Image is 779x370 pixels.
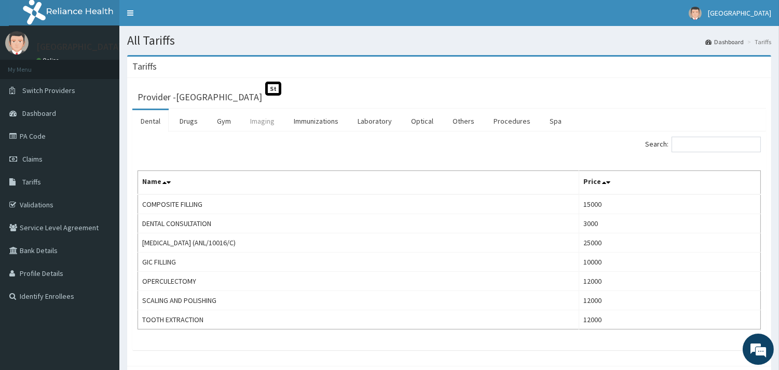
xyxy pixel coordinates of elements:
[242,110,283,132] a: Imaging
[138,214,579,233] td: DENTAL CONSULTATION
[22,154,43,164] span: Claims
[579,171,761,195] th: Price
[127,34,771,47] h1: All Tariffs
[745,37,771,46] li: Tariffs
[132,110,169,132] a: Dental
[708,8,771,18] span: [GEOGRAPHIC_DATA]
[138,233,579,253] td: [MEDICAL_DATA] (ANL/10016/C)
[689,7,702,20] img: User Image
[138,310,579,329] td: TOOTH EXTRACTION
[138,291,579,310] td: SCALING AND POLISHING
[579,253,761,272] td: 10000
[645,137,761,152] label: Search:
[579,233,761,253] td: 25000
[403,110,442,132] a: Optical
[265,82,281,96] span: St
[705,37,744,46] a: Dashboard
[485,110,539,132] a: Procedures
[22,177,41,187] span: Tariffs
[349,110,400,132] a: Laboratory
[138,253,579,272] td: GIC FILLING
[579,194,761,214] td: 15000
[579,214,761,233] td: 3000
[579,272,761,291] td: 12000
[36,57,61,64] a: Online
[5,31,29,55] img: User Image
[138,171,579,195] th: Name
[36,42,122,51] p: [GEOGRAPHIC_DATA]
[138,92,262,102] h3: Provider - [GEOGRAPHIC_DATA]
[579,310,761,329] td: 12000
[138,272,579,291] td: OPERCULECTOMY
[171,110,206,132] a: Drugs
[22,109,56,118] span: Dashboard
[138,194,579,214] td: COMPOSITE FILLING
[132,62,157,71] h3: Tariffs
[541,110,570,132] a: Spa
[209,110,239,132] a: Gym
[672,137,761,152] input: Search:
[444,110,483,132] a: Others
[22,86,75,95] span: Switch Providers
[579,291,761,310] td: 12000
[285,110,347,132] a: Immunizations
